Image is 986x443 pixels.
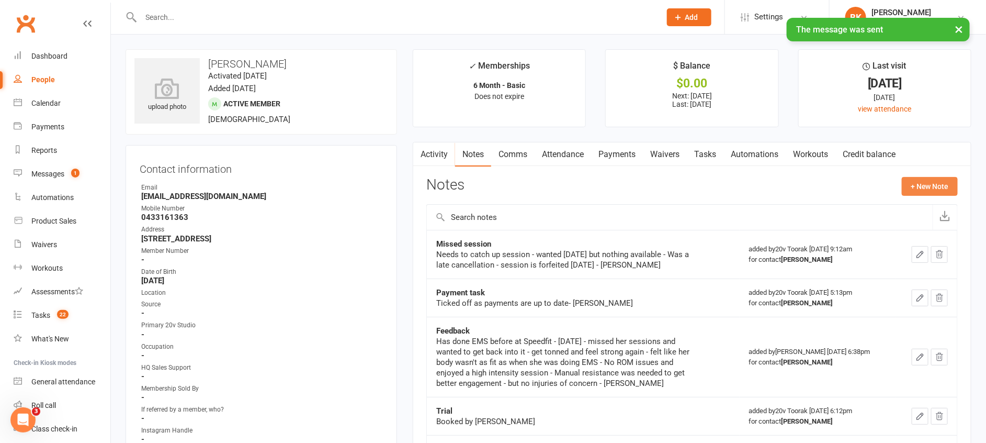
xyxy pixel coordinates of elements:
[141,183,383,193] div: Email
[31,425,77,433] div: Class check-in
[615,92,768,108] p: Next: [DATE] Last: [DATE]
[749,287,887,308] div: added by 20v Toorak [DATE] 5:13pm
[141,426,383,436] div: Instagram Handle
[31,401,56,409] div: Roll call
[141,267,383,277] div: Date of Birth
[615,78,768,89] div: $0.00
[141,276,383,285] strong: [DATE]
[57,310,69,319] span: 22
[427,205,933,230] input: Search notes
[13,10,39,37] a: Clubworx
[31,287,83,296] div: Assessments
[436,336,698,389] div: Has done EMS before at Speedfit - [DATE] - missed her sessions and wanted to get back into it - g...
[436,288,485,297] strong: Payment task
[749,244,887,265] div: added by 20v Toorak [DATE] 9:12am
[31,311,50,319] div: Tasks
[426,177,464,196] h3: Notes
[749,298,887,308] div: for contact
[141,363,383,373] div: HQ Sales Support
[591,142,643,167] a: Payments
[781,256,833,263] strong: [PERSON_NAME]
[469,59,530,79] div: Memberships
[749,254,887,265] div: for contact
[845,7,866,28] div: BK
[14,186,110,209] a: Automations
[208,84,256,93] time: Added [DATE]
[223,99,280,108] span: Active member
[141,342,383,352] div: Occupation
[32,407,40,416] span: 3
[685,13,698,21] span: Add
[474,92,524,101] span: Does not expire
[455,142,491,167] a: Notes
[14,209,110,233] a: Product Sales
[31,217,76,225] div: Product Sales
[134,78,200,113] div: upload photo
[31,170,64,178] div: Messages
[436,406,452,416] strong: Trial
[871,17,931,27] div: 20v Toorak
[31,193,74,202] div: Automations
[749,416,887,427] div: for contact
[781,358,833,366] strong: [PERSON_NAME]
[14,327,110,351] a: What's New
[141,288,383,298] div: Location
[14,394,110,417] a: Roll call
[14,115,110,139] a: Payments
[14,280,110,304] a: Assessments
[902,177,958,196] button: + New Note
[141,414,383,423] strong: -
[491,142,535,167] a: Comms
[413,142,455,167] a: Activity
[781,417,833,425] strong: [PERSON_NAME]
[808,78,961,89] div: [DATE]
[473,81,525,90] strong: 6 Month - Basic
[141,384,383,394] div: Membership Sold By
[436,416,698,427] div: Booked by [PERSON_NAME]
[134,58,388,70] h3: [PERSON_NAME]
[835,142,903,167] a: Credit balance
[667,8,711,26] button: Add
[31,52,67,60] div: Dashboard
[14,233,110,257] a: Waivers
[141,255,383,264] strong: -
[208,71,267,81] time: Activated [DATE]
[436,298,698,308] div: Ticked off as payments are up to date- [PERSON_NAME]
[141,204,383,214] div: Mobile Number
[754,5,783,29] span: Settings
[749,347,887,368] div: added by [PERSON_NAME] [DATE] 6:38pm
[141,405,383,415] div: If referred by a member, who?
[871,8,931,17] div: [PERSON_NAME]
[14,162,110,186] a: Messages 1
[141,192,383,201] strong: [EMAIL_ADDRESS][DOMAIN_NAME]
[31,240,57,249] div: Waivers
[141,246,383,256] div: Member Number
[14,139,110,162] a: Reports
[14,370,110,394] a: General attendance kiosk mode
[781,299,833,307] strong: [PERSON_NAME]
[31,123,64,131] div: Payments
[208,115,290,124] span: [DEMOGRAPHIC_DATA]
[141,320,383,330] div: Primary 20v Studio
[673,59,710,78] div: $ Balance
[31,335,69,343] div: What's New
[786,142,835,167] a: Workouts
[14,45,110,68] a: Dashboard
[14,417,110,441] a: Class kiosk mode
[141,213,383,222] strong: 0433161363
[14,304,110,327] a: Tasks 22
[643,142,687,167] a: Waivers
[535,142,591,167] a: Attendance
[14,257,110,280] a: Workouts
[31,99,61,107] div: Calendar
[71,169,80,178] span: 1
[141,330,383,339] strong: -
[141,308,383,318] strong: -
[469,61,475,71] i: ✓
[436,239,491,249] strong: Missed session
[858,105,911,113] a: view attendance
[787,18,970,41] div: The message was sent
[436,326,470,336] strong: Feedback
[10,407,36,433] iframe: Intercom live chat
[138,10,653,25] input: Search...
